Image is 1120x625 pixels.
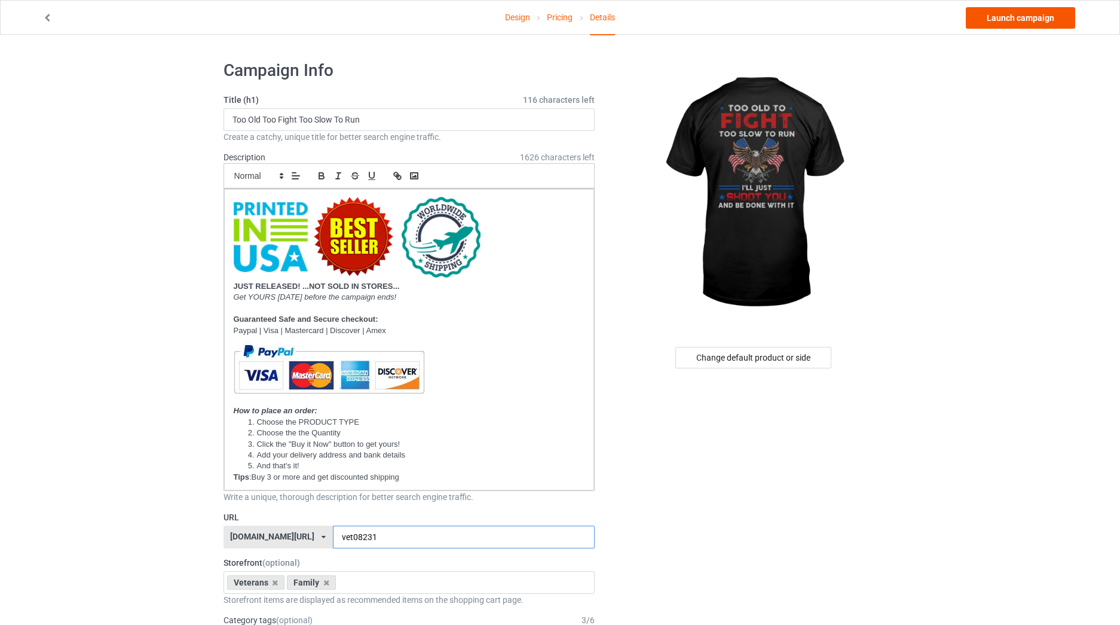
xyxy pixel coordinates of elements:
[224,511,595,523] label: URL
[245,450,585,461] li: Add your delivery address and bank details
[234,325,585,337] p: Paypal | Visa | Mastercard | Discover | Amex
[675,347,831,368] div: Change default product or side
[234,292,397,301] em: Get YOURS [DATE] before the campaign ends!
[224,131,595,143] div: Create a catchy, unique title for better search engine traffic.
[505,1,530,34] a: Design
[224,153,265,162] label: Description
[590,1,615,35] div: Details
[234,197,481,278] img: 0f398873-31b8-474e-a66b-c8d8c57c2412
[245,417,585,428] li: Choose the PRODUCT TYPE
[234,406,317,415] em: How to place an order:
[234,472,585,483] p: :Buy 3 or more and get discounted shipping
[227,575,285,590] div: Veterans
[224,60,595,81] h1: Campaign Info
[245,439,585,450] li: Click the "Buy it Now" button to get yours!
[547,1,573,34] a: Pricing
[234,472,250,481] strong: Tips
[224,557,595,569] label: Storefront
[224,594,595,606] div: Storefront items are displayed as recommended items on the shopping cart page.
[234,315,378,324] strong: Guaranteed Safe and Secure checkout:
[234,282,400,291] strong: JUST RELEASED! ...NOT SOLD IN STORES...
[523,94,595,106] span: 116 characters left
[276,615,313,625] span: (optional)
[245,461,585,471] li: And that's it!
[234,336,424,402] img: AM_mc_vs_dc_ae.jpg
[230,532,314,541] div: [DOMAIN_NAME][URL]
[287,575,336,590] div: Family
[224,491,595,503] div: Write a unique, thorough description for better search engine traffic.
[245,428,585,438] li: Choose the the Quantity
[520,151,595,163] span: 1626 characters left
[262,558,300,568] span: (optional)
[224,94,595,106] label: Title (h1)
[966,7,1075,29] a: Launch campaign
